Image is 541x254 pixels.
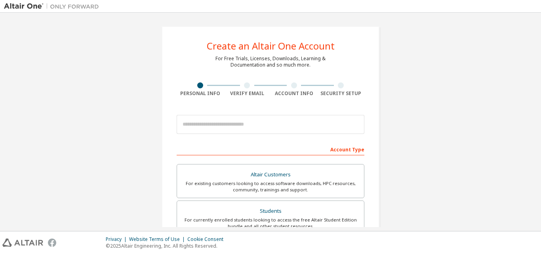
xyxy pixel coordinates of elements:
div: For currently enrolled students looking to access the free Altair Student Edition bundle and all ... [182,217,359,229]
img: facebook.svg [48,239,56,247]
div: Verify Email [224,90,271,97]
div: Account Info [270,90,318,97]
div: Cookie Consent [187,236,228,243]
img: Altair One [4,2,103,10]
div: Privacy [106,236,129,243]
div: Account Type [177,143,364,155]
img: altair_logo.svg [2,239,43,247]
div: Create an Altair One Account [207,41,335,51]
p: © 2025 Altair Engineering, Inc. All Rights Reserved. [106,243,228,249]
div: Students [182,206,359,217]
div: For existing customers looking to access software downloads, HPC resources, community, trainings ... [182,180,359,193]
div: Altair Customers [182,169,359,180]
div: Security Setup [318,90,365,97]
div: For Free Trials, Licenses, Downloads, Learning & Documentation and so much more. [215,55,326,68]
div: Personal Info [177,90,224,97]
div: Website Terms of Use [129,236,187,243]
